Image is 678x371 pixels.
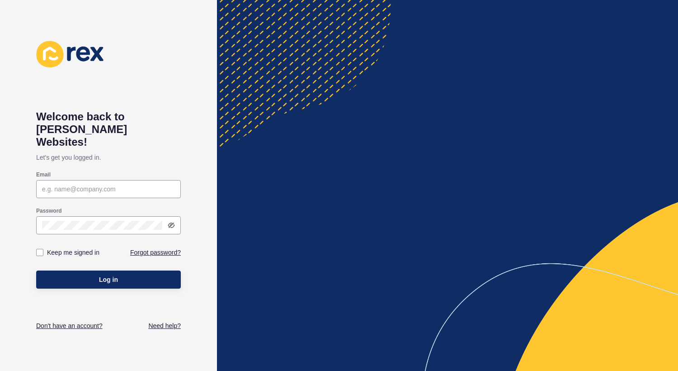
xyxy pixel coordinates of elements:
h1: Welcome back to [PERSON_NAME] Websites! [36,110,181,148]
label: Email [36,171,51,178]
a: Need help? [148,321,181,330]
button: Log in [36,271,181,289]
p: Let's get you logged in. [36,148,181,166]
a: Don't have an account? [36,321,103,330]
span: Log in [99,275,118,284]
label: Password [36,207,62,214]
a: Forgot password? [130,248,181,257]
label: Keep me signed in [47,248,99,257]
input: e.g. name@company.com [42,185,175,194]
